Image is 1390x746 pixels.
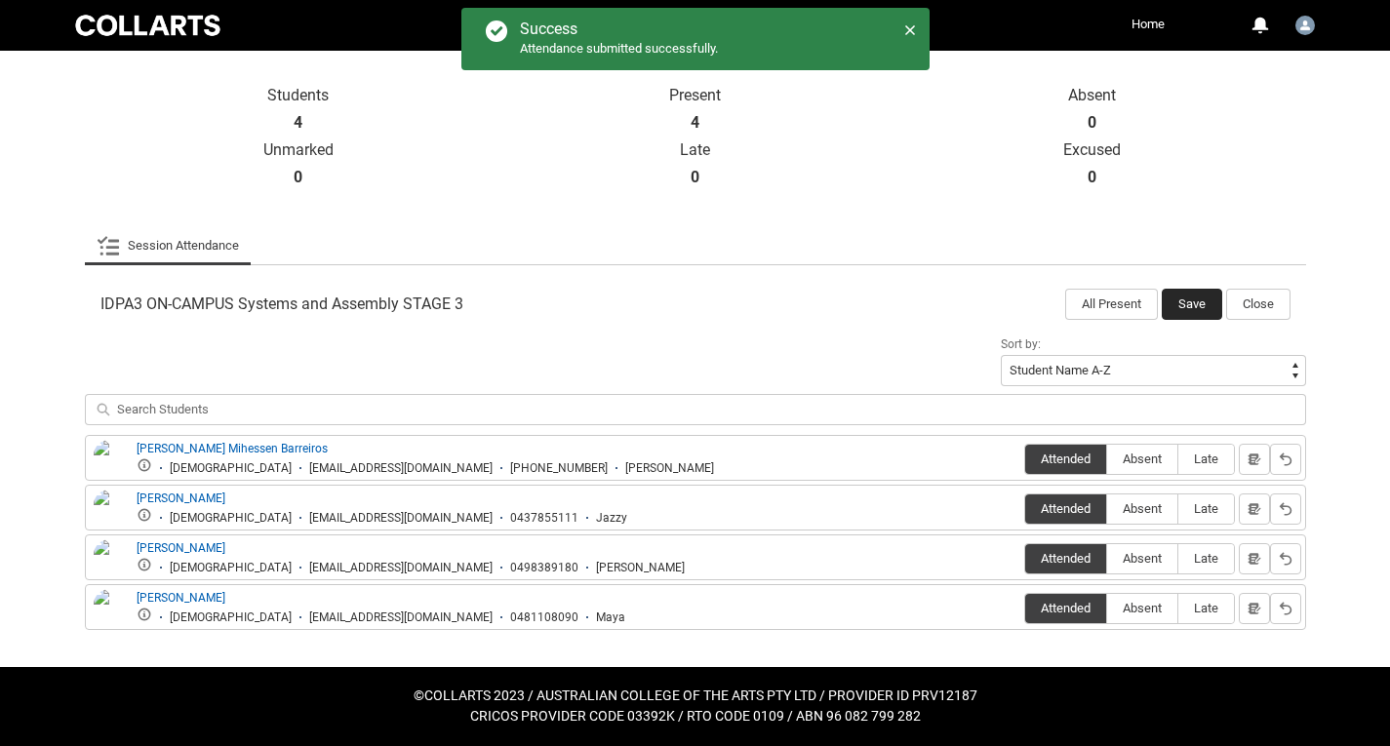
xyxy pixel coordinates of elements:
div: Success [520,20,718,39]
strong: 4 [691,113,699,133]
p: Absent [894,86,1291,105]
div: [PERSON_NAME] [625,461,714,476]
div: [EMAIL_ADDRESS][DOMAIN_NAME] [309,610,493,625]
div: [PERSON_NAME] [596,561,685,575]
p: Present [496,86,894,105]
span: Absent [1107,551,1177,566]
a: Home [1127,10,1170,39]
span: Sort by: [1001,337,1041,351]
div: [PHONE_NUMBER] [510,461,608,476]
div: [EMAIL_ADDRESS][DOMAIN_NAME] [309,461,493,476]
p: Students [100,86,497,105]
button: Reset [1270,543,1301,574]
div: [DEMOGRAPHIC_DATA] [170,511,292,526]
button: Notes [1239,543,1270,574]
button: Notes [1239,593,1270,624]
strong: 0 [691,168,699,187]
button: Notes [1239,444,1270,475]
button: Close [1226,289,1291,320]
span: Late [1178,501,1234,516]
strong: 0 [1088,113,1096,133]
button: Reset [1270,444,1301,475]
img: Margaret Hemsley [94,539,125,582]
div: [DEMOGRAPHIC_DATA] [170,461,292,476]
img: Tom.Eames [1295,16,1315,35]
img: Maya Ikehata [94,589,125,632]
button: Save [1162,289,1222,320]
span: Attended [1025,452,1106,466]
button: Notes [1239,493,1270,525]
input: Search Students [85,394,1306,425]
span: Attended [1025,551,1106,566]
a: [PERSON_NAME] [137,541,225,555]
p: Excused [894,140,1291,160]
span: Attended [1025,501,1106,516]
strong: 0 [1088,168,1096,187]
div: [DEMOGRAPHIC_DATA] [170,561,292,575]
div: [EMAIL_ADDRESS][DOMAIN_NAME] [309,561,493,575]
p: Late [496,140,894,160]
p: Unmarked [100,140,497,160]
img: Fernanda Dias Mihessen Barreiros [94,440,125,510]
div: [EMAIL_ADDRESS][DOMAIN_NAME] [309,511,493,526]
div: [DEMOGRAPHIC_DATA] [170,610,292,625]
span: Late [1178,551,1234,566]
img: Jazmyn Webb [94,490,125,532]
a: [PERSON_NAME] [137,591,225,605]
button: All Present [1065,289,1158,320]
a: Session Attendance [97,226,239,265]
div: Jazzy [596,511,627,526]
button: Reset [1270,593,1301,624]
span: Attendance submitted successfully. [520,41,718,56]
span: Late [1178,452,1234,466]
div: 0437855111 [510,511,578,526]
a: [PERSON_NAME] Mihessen Barreiros [137,442,328,455]
span: IDPA3 ON-CAMPUS Systems and Assembly STAGE 3 [100,294,463,314]
div: 0481108090 [510,610,578,625]
li: Session Attendance [85,226,251,265]
span: Absent [1107,501,1177,516]
strong: 4 [294,113,302,133]
button: Reset [1270,493,1301,525]
a: [PERSON_NAME] [137,491,225,505]
span: Absent [1107,601,1177,615]
span: Attended [1025,601,1106,615]
span: Absent [1107,452,1177,466]
button: User Profile Tom.Eames [1291,8,1320,39]
strong: 0 [294,168,302,187]
div: 0498389180 [510,561,578,575]
span: Late [1178,601,1234,615]
div: Maya [596,610,625,625]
